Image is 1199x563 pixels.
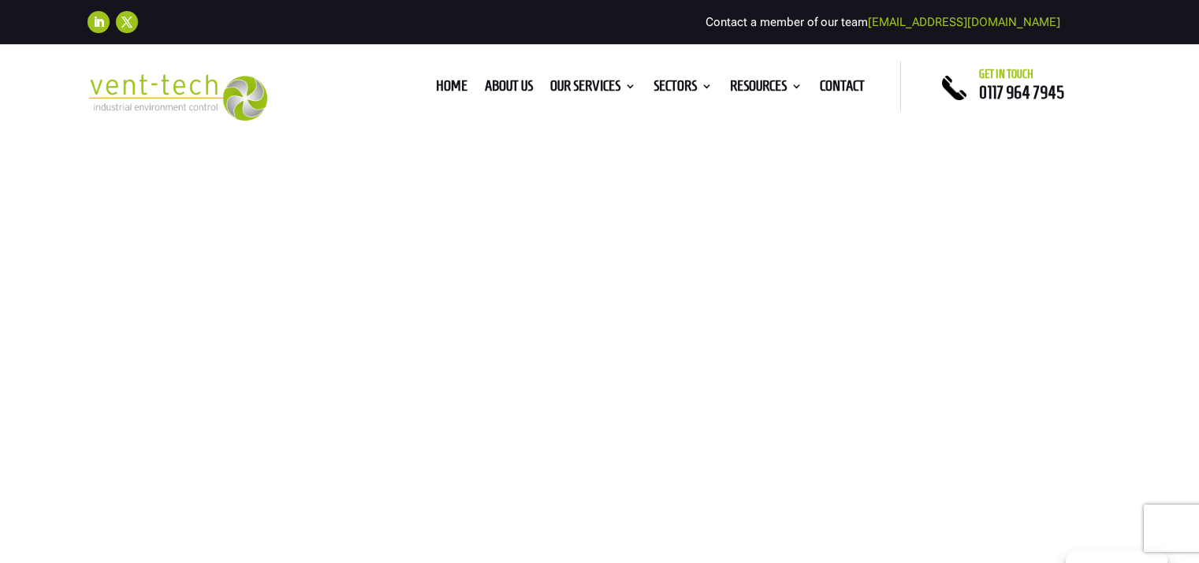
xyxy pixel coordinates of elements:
img: 2023-09-27T08_35_16.549ZVENT-TECH---Clear-background [88,74,268,121]
a: Our Services [550,80,636,98]
span: Contact a member of our team [706,15,1060,29]
a: Resources [730,80,802,98]
a: Sectors [653,80,713,98]
a: About us [485,80,533,98]
a: Home [436,80,467,98]
a: Contact [820,80,865,98]
span: Get in touch [979,68,1033,80]
a: 0117 964 7945 [979,83,1064,102]
a: [EMAIL_ADDRESS][DOMAIN_NAME] [868,15,1060,29]
a: Follow on X [116,11,138,33]
a: Follow on LinkedIn [88,11,110,33]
